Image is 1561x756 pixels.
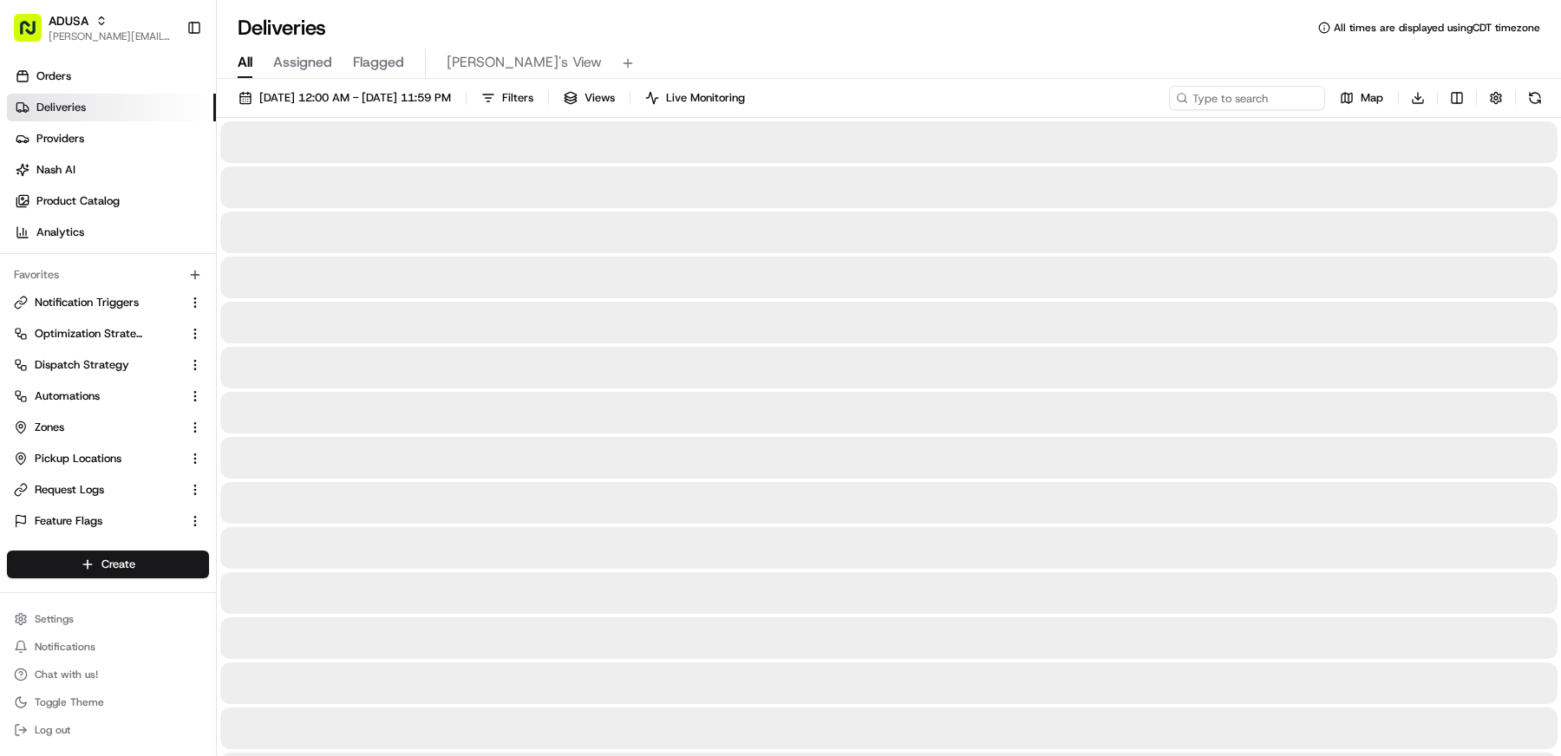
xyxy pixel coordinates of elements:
[259,90,451,106] span: [DATE] 12:00 AM - [DATE] 11:59 PM
[36,225,84,240] span: Analytics
[49,29,173,43] button: [PERSON_NAME][EMAIL_ADDRESS][DOMAIN_NAME]
[14,388,181,404] a: Automations
[7,662,209,687] button: Chat with us!
[7,218,216,246] a: Analytics
[7,507,209,535] button: Feature Flags
[36,162,75,178] span: Nash AI
[7,289,209,316] button: Notification Triggers
[101,557,135,572] span: Create
[7,7,180,49] button: ADUSA[PERSON_NAME][EMAIL_ADDRESS][DOMAIN_NAME]
[36,100,86,115] span: Deliveries
[7,476,209,504] button: Request Logs
[35,513,102,529] span: Feature Flags
[35,326,144,342] span: Optimization Strategy
[7,635,209,659] button: Notifications
[35,420,64,435] span: Zones
[35,668,98,681] span: Chat with us!
[231,86,459,110] button: [DATE] 12:00 AM - [DATE] 11:59 PM
[502,90,533,106] span: Filters
[1332,86,1391,110] button: Map
[1169,86,1325,110] input: Type to search
[14,513,181,529] a: Feature Flags
[35,640,95,654] span: Notifications
[14,326,181,342] a: Optimization Strategy
[36,68,71,84] span: Orders
[35,695,104,709] span: Toggle Theme
[474,86,541,110] button: Filters
[637,86,753,110] button: Live Monitoring
[36,193,120,209] span: Product Catalog
[35,295,139,310] span: Notification Triggers
[7,261,209,289] div: Favorites
[666,90,745,106] span: Live Monitoring
[14,357,181,373] a: Dispatch Strategy
[1334,21,1540,35] span: All times are displayed using CDT timezone
[7,414,209,441] button: Zones
[238,52,252,73] span: All
[7,607,209,631] button: Settings
[35,451,121,466] span: Pickup Locations
[14,420,181,435] a: Zones
[1361,90,1383,106] span: Map
[35,357,129,373] span: Dispatch Strategy
[7,718,209,742] button: Log out
[7,125,216,153] a: Providers
[7,187,216,215] a: Product Catalog
[7,156,216,184] a: Nash AI
[585,90,615,106] span: Views
[7,351,209,379] button: Dispatch Strategy
[556,86,623,110] button: Views
[447,52,602,73] span: [PERSON_NAME]'s View
[14,482,181,498] a: Request Logs
[273,52,332,73] span: Assigned
[7,94,216,121] a: Deliveries
[353,52,404,73] span: Flagged
[36,131,84,147] span: Providers
[1523,86,1547,110] button: Refresh
[35,482,104,498] span: Request Logs
[35,612,74,626] span: Settings
[35,723,70,737] span: Log out
[7,320,209,348] button: Optimization Strategy
[7,690,209,714] button: Toggle Theme
[7,551,209,578] button: Create
[7,445,209,472] button: Pickup Locations
[35,388,100,404] span: Automations
[49,12,88,29] button: ADUSA
[14,451,181,466] a: Pickup Locations
[238,14,326,42] h1: Deliveries
[7,62,216,90] a: Orders
[14,295,181,310] a: Notification Triggers
[7,382,209,410] button: Automations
